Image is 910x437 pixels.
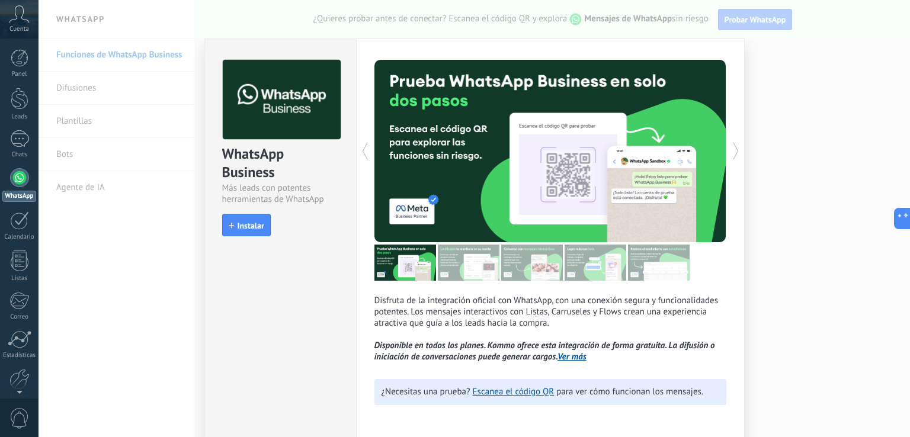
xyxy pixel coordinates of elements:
[438,245,499,281] img: tour_image_cc27419dad425b0ae96c2716632553fa.png
[223,60,341,140] img: logo_main.png
[2,313,37,321] div: Correo
[2,151,37,159] div: Chats
[473,386,555,397] a: Escanea el código QR
[2,352,37,359] div: Estadísticas
[222,182,339,205] div: Más leads con potentes herramientas de WhatsApp
[374,295,726,362] p: Disfruta de la integración oficial con WhatsApp, con una conexión segura y funcionalidades potent...
[238,221,264,230] span: Instalar
[2,233,37,241] div: Calendario
[557,351,587,362] a: Ver más
[222,214,271,236] button: Instalar
[565,245,626,281] img: tour_image_62c9952fc9cf984da8d1d2aa2c453724.png
[2,70,37,78] div: Panel
[9,25,29,33] span: Cuenta
[382,386,470,397] span: ¿Necesitas una prueba?
[2,275,37,282] div: Listas
[556,386,703,397] span: para ver cómo funcionan los mensajes.
[628,245,690,281] img: tour_image_cc377002d0016b7ebaeb4dbe65cb2175.png
[2,191,36,202] div: WhatsApp
[374,340,715,362] i: Disponible en todos los planes. Kommo ofrece esta integración de forma gratuita. La difusión o in...
[222,144,339,182] div: WhatsApp Business
[501,245,563,281] img: tour_image_1009fe39f4f058b759f0df5a2b7f6f06.png
[2,113,37,121] div: Leads
[374,245,436,281] img: tour_image_7a4924cebc22ed9e3259523e50fe4fd6.png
